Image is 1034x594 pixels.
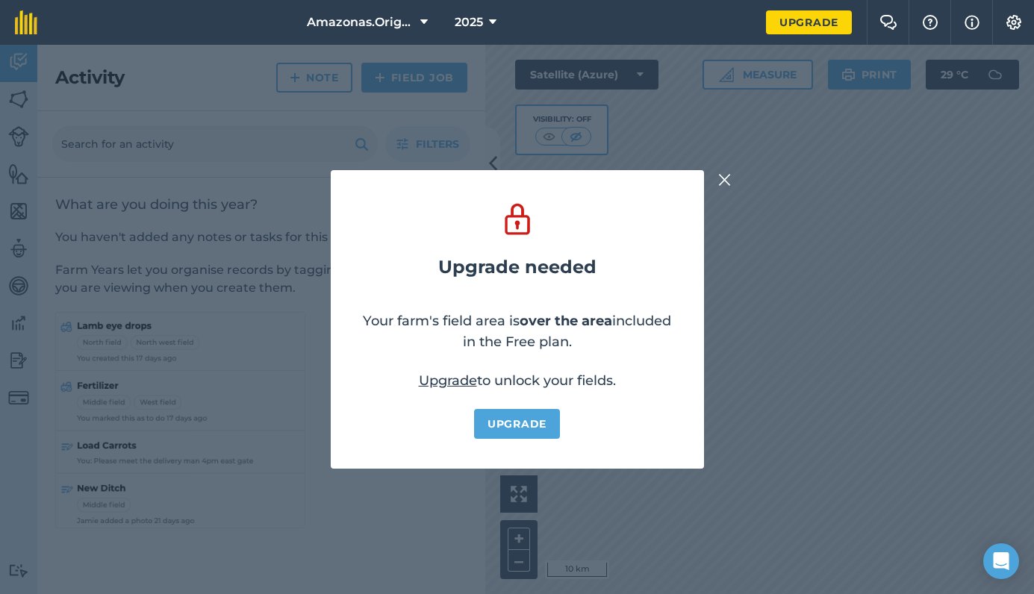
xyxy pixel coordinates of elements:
[474,409,560,439] a: Upgrade
[455,13,483,31] span: 2025
[520,313,612,329] strong: over the area
[361,310,674,352] p: Your farm's field area is included in the Free plan.
[879,15,897,30] img: Two speech bubbles overlapping with the left bubble in the forefront
[1005,15,1023,30] img: A cog icon
[921,15,939,30] img: A question mark icon
[965,13,980,31] img: svg+xml;base64,PHN2ZyB4bWxucz0iaHR0cDovL3d3dy53My5vcmcvMjAwMC9zdmciIHdpZHRoPSIxNyIgaGVpZ2h0PSIxNy...
[419,370,616,391] p: to unlock your fields.
[766,10,852,34] a: Upgrade
[983,543,1019,579] div: Open Intercom Messenger
[307,13,414,31] span: Amazonas.Origen
[718,171,732,189] img: svg+xml;base64,PHN2ZyB4bWxucz0iaHR0cDovL3d3dy53My5vcmcvMjAwMC9zdmciIHdpZHRoPSIyMiIgaGVpZ2h0PSIzMC...
[438,257,597,278] h2: Upgrade needed
[15,10,37,34] img: fieldmargin Logo
[419,372,477,389] a: Upgrade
